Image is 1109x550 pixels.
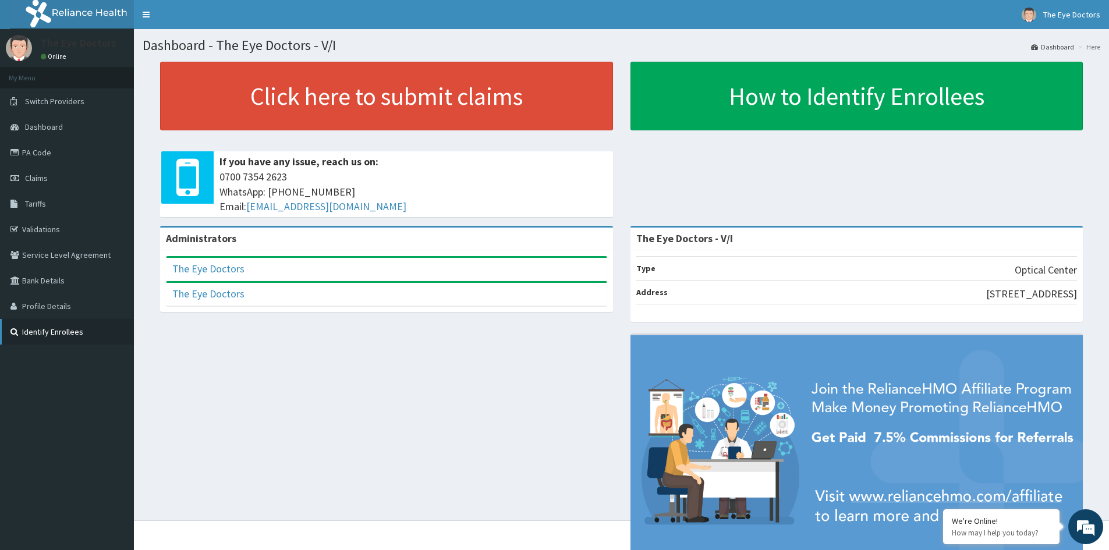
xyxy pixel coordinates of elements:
span: Switch Providers [25,96,84,107]
b: Administrators [166,232,236,245]
p: [STREET_ADDRESS] [986,286,1077,301]
a: Online [41,52,69,61]
div: We're Online! [952,516,1051,526]
span: Claims [25,173,48,183]
p: The Eye Doctors [41,38,116,48]
b: If you have any issue, reach us on: [219,155,378,168]
p: How may I help you today? [952,528,1051,538]
b: Type [636,263,656,274]
span: The Eye Doctors [1043,9,1100,20]
li: Here [1075,42,1100,52]
a: The Eye Doctors [172,287,245,300]
a: Dashboard [1031,42,1074,52]
a: Click here to submit claims [160,62,613,130]
a: [EMAIL_ADDRESS][DOMAIN_NAME] [246,200,406,213]
span: 0700 7354 2623 WhatsApp: [PHONE_NUMBER] Email: [219,169,607,214]
p: Optical Center [1015,262,1077,278]
img: User Image [1022,8,1036,22]
b: Address [636,287,668,297]
span: Dashboard [25,122,63,132]
img: User Image [6,35,32,61]
a: How to Identify Enrollees [630,62,1083,130]
h1: Dashboard - The Eye Doctors - V/I [143,38,1100,53]
strong: The Eye Doctors - V/I [636,232,733,245]
a: The Eye Doctors [172,262,245,275]
span: Tariffs [25,198,46,209]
